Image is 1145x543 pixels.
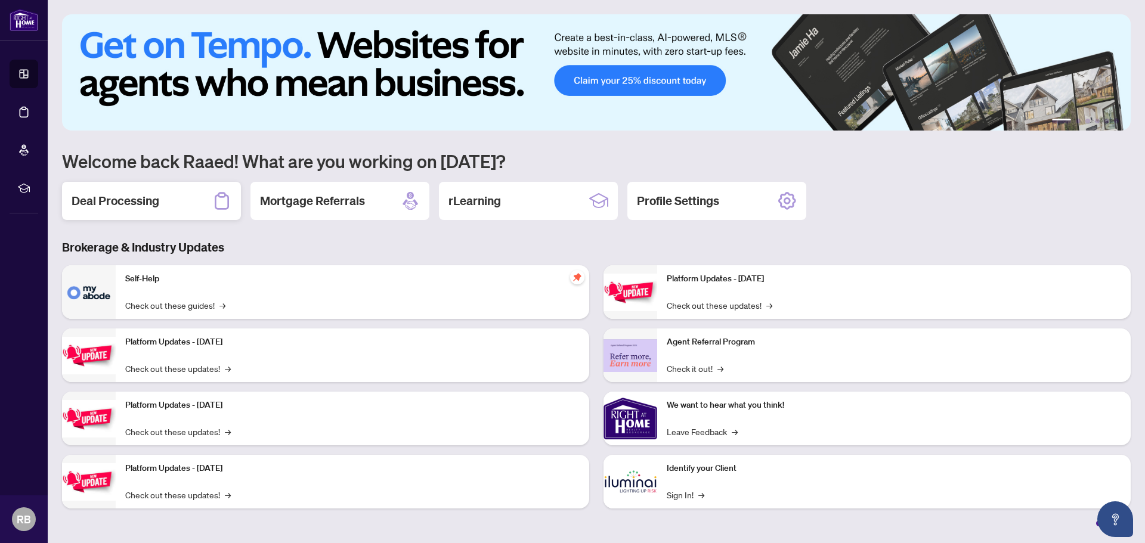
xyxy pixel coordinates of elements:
[62,14,1131,131] img: Slide 0
[1085,119,1090,123] button: 3
[225,425,231,438] span: →
[1076,119,1081,123] button: 2
[1097,501,1133,537] button: Open asap
[125,399,580,412] p: Platform Updates - [DATE]
[667,462,1121,475] p: Identify your Client
[125,299,225,312] a: Check out these guides!→
[225,362,231,375] span: →
[1104,119,1109,123] button: 5
[698,488,704,501] span: →
[125,462,580,475] p: Platform Updates - [DATE]
[732,425,738,438] span: →
[667,425,738,438] a: Leave Feedback→
[637,193,719,209] h2: Profile Settings
[604,339,657,372] img: Agent Referral Program
[604,274,657,311] img: Platform Updates - June 23, 2025
[667,299,772,312] a: Check out these updates!→
[10,9,38,31] img: logo
[225,488,231,501] span: →
[1052,119,1071,123] button: 1
[1095,119,1100,123] button: 4
[604,392,657,445] img: We want to hear what you think!
[125,272,580,286] p: Self-Help
[72,193,159,209] h2: Deal Processing
[667,488,704,501] a: Sign In!→
[17,511,31,528] span: RB
[125,425,231,438] a: Check out these updates!→
[717,362,723,375] span: →
[62,400,116,437] img: Platform Updates - July 21, 2025
[667,399,1121,412] p: We want to hear what you think!
[260,193,365,209] h2: Mortgage Referrals
[667,362,723,375] a: Check it out!→
[125,488,231,501] a: Check out these updates!→
[667,272,1121,286] p: Platform Updates - [DATE]
[62,239,1131,256] h3: Brokerage & Industry Updates
[448,193,501,209] h2: rLearning
[62,337,116,374] img: Platform Updates - September 16, 2025
[766,299,772,312] span: →
[62,265,116,319] img: Self-Help
[62,150,1131,172] h1: Welcome back Raaed! What are you working on [DATE]?
[219,299,225,312] span: →
[1114,119,1119,123] button: 6
[125,336,580,349] p: Platform Updates - [DATE]
[667,336,1121,349] p: Agent Referral Program
[604,455,657,508] img: Identify your Client
[570,270,584,284] span: pushpin
[125,362,231,375] a: Check out these updates!→
[62,463,116,501] img: Platform Updates - July 8, 2025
